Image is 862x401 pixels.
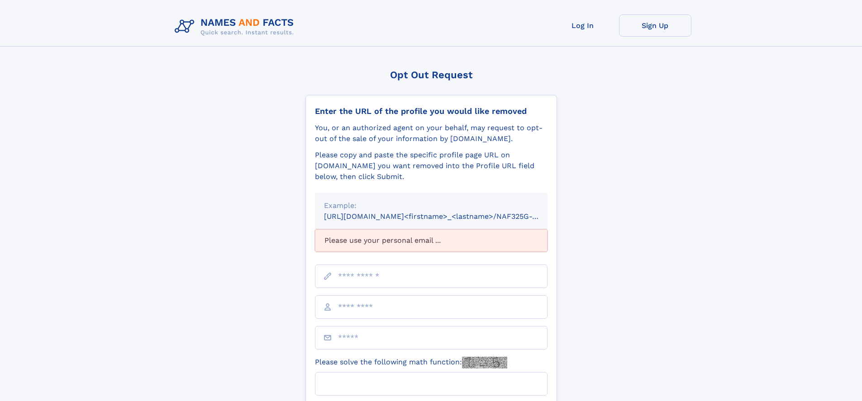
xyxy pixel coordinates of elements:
label: Please solve the following math function: [315,357,507,368]
small: [URL][DOMAIN_NAME]<firstname>_<lastname>/NAF325G-xxxxxxxx [324,212,565,221]
a: Log In [547,14,619,37]
div: Opt Out Request [305,69,557,80]
div: Please use your personal email ... [315,229,548,252]
div: Enter the URL of the profile you would like removed [315,106,548,116]
div: You, or an authorized agent on your behalf, may request to opt-out of the sale of your informatio... [315,123,548,144]
div: Please copy and paste the specific profile page URL on [DOMAIN_NAME] you want removed into the Pr... [315,150,548,182]
img: Logo Names and Facts [171,14,301,39]
a: Sign Up [619,14,691,37]
div: Example: [324,200,538,211]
